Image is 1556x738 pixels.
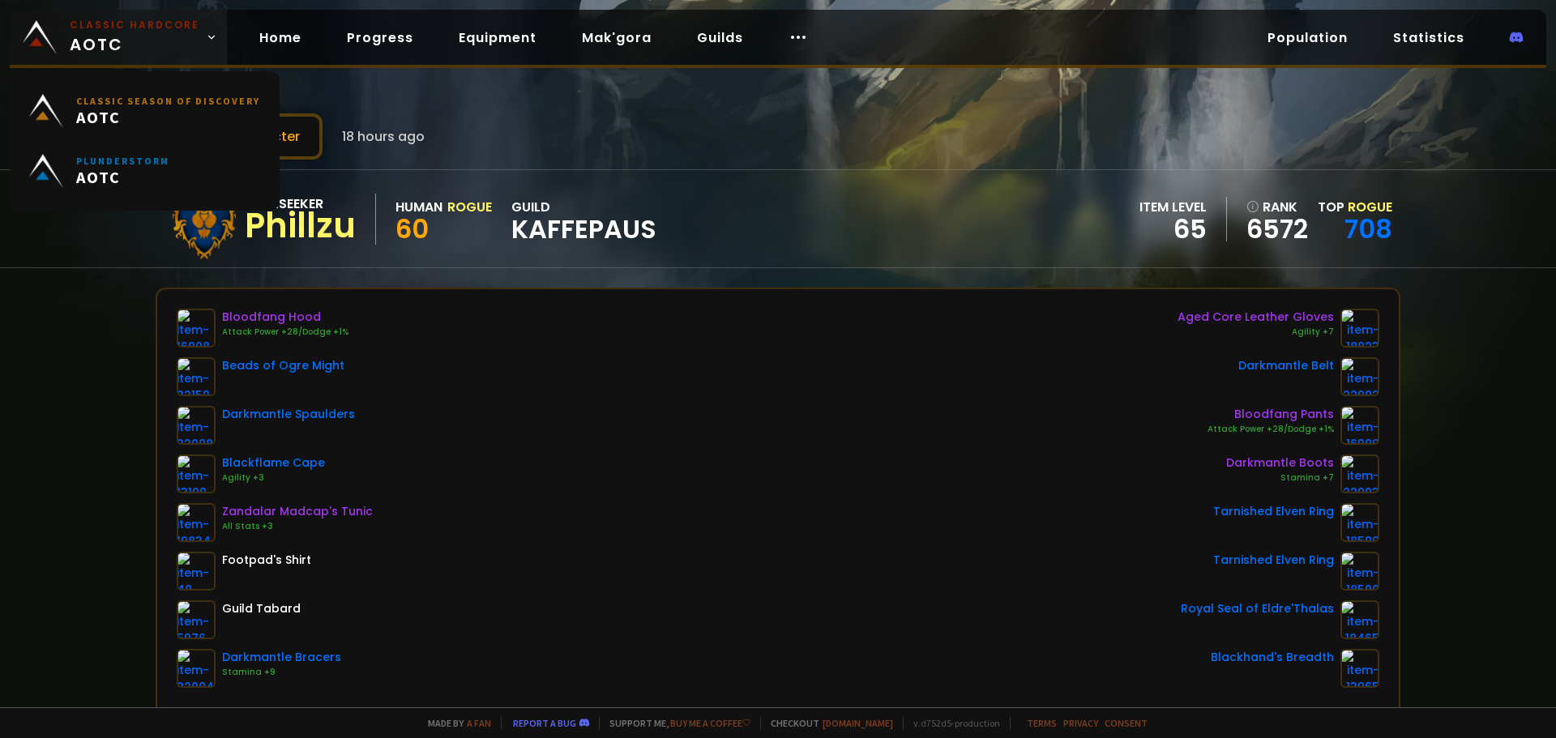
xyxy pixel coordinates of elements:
[569,21,665,54] a: Mak'gora
[177,552,216,591] img: item-49
[246,21,314,54] a: Home
[76,107,260,127] span: AOTC
[1105,717,1148,729] a: Consent
[1340,552,1379,591] img: item-18500
[70,18,199,32] small: Classic Hardcore
[1340,454,1379,493] img: item-22003
[222,552,311,569] div: Footpad's Shirt
[222,309,348,326] div: Bloodfang Hood
[418,717,491,729] span: Made by
[1246,217,1308,241] a: 6572
[1340,357,1379,396] img: item-22002
[177,454,216,493] img: item-13109
[1181,600,1334,617] div: Royal Seal of Eldre'Thalas
[670,717,750,729] a: Buy me a coffee
[76,95,260,107] small: Classic Season of Discovery
[684,21,756,54] a: Guilds
[1340,406,1379,445] img: item-16909
[903,717,1000,729] span: v. d752d5 - production
[446,21,549,54] a: Equipment
[177,309,216,348] img: item-16908
[222,666,341,679] div: Stamina +9
[177,357,216,396] img: item-22150
[511,217,656,241] span: Kaffepaus
[245,194,356,214] div: Soulseeker
[1208,423,1334,436] div: Attack Power +28/Dodge +1%
[177,649,216,688] img: item-22004
[1380,21,1477,54] a: Statistics
[76,155,169,167] small: Plunderstorm
[1344,211,1392,247] a: 708
[823,717,893,729] a: [DOMAIN_NAME]
[177,503,216,542] img: item-19834
[222,520,373,533] div: All Stats +3
[342,126,425,147] span: 18 hours ago
[1255,21,1361,54] a: Population
[760,717,893,729] span: Checkout
[177,600,216,639] img: item-5976
[1139,217,1207,241] div: 65
[1213,503,1334,520] div: Tarnished Elven Ring
[1178,326,1334,339] div: Agility +7
[1340,309,1379,348] img: item-18823
[76,167,169,187] span: AOTC
[1340,503,1379,542] img: item-18500
[395,211,429,247] span: 60
[467,717,491,729] a: a fan
[1208,406,1334,423] div: Bloodfang Pants
[1213,552,1334,569] div: Tarnished Elven Ring
[1238,357,1334,374] div: Darkmantle Belt
[511,197,656,241] div: guild
[70,18,199,57] span: AOTC
[1139,197,1207,217] div: item level
[1226,471,1334,484] div: Stamina +7
[1027,717,1057,729] a: Terms
[1318,197,1392,217] div: Top
[245,214,356,238] div: Phillzu
[222,600,301,617] div: Guild Tabard
[1340,649,1379,688] img: item-13965
[222,326,348,339] div: Attack Power +28/Dodge +1%
[1211,649,1334,666] div: Blackhand's Breadth
[222,471,325,484] div: Agility +3
[10,10,227,65] a: Classic HardcoreAOTC
[1246,197,1308,217] div: rank
[1178,309,1334,326] div: Aged Core Leather Gloves
[447,197,492,217] div: Rogue
[222,649,341,666] div: Darkmantle Bracers
[1340,600,1379,639] img: item-18465
[334,21,426,54] a: Progress
[513,717,576,729] a: Report a bug
[222,357,344,374] div: Beads of Ogre Might
[1348,198,1392,216] span: Rogue
[222,406,355,423] div: Darkmantle Spaulders
[1063,717,1098,729] a: Privacy
[19,141,270,201] a: PlunderstormAOTC
[599,717,750,729] span: Support me,
[395,197,442,217] div: Human
[19,81,270,141] a: Classic Season of DiscoveryAOTC
[177,406,216,445] img: item-22008
[222,454,325,471] div: Blackflame Cape
[222,503,373,520] div: Zandalar Madcap's Tunic
[1226,454,1334,471] div: Darkmantle Boots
